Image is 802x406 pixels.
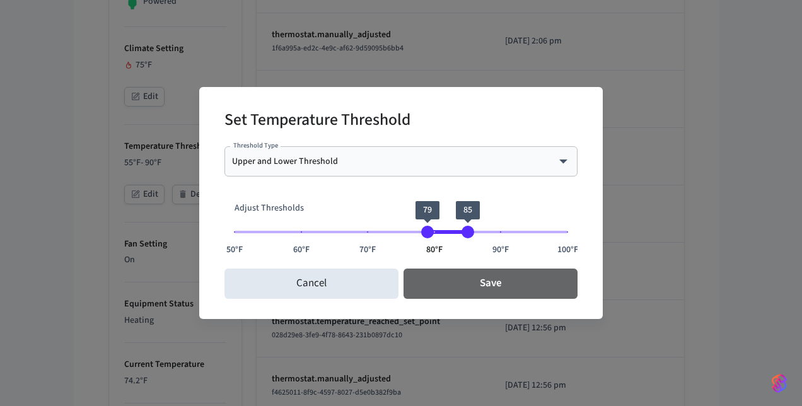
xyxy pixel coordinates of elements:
[224,102,410,141] h2: Set Temperature Threshold
[463,204,472,216] span: 85
[293,243,310,257] span: 60°F
[772,373,787,393] img: SeamLogoGradient.69752ec5.svg
[232,155,570,168] div: Upper and Lower Threshold
[235,202,567,215] p: Adjust Thresholds
[226,243,243,257] span: 50°F
[233,141,278,150] label: Threshold Type
[426,243,443,257] span: 80°F
[492,243,509,257] span: 90°F
[404,269,578,299] button: Save
[423,204,432,216] span: 79
[224,269,398,299] button: Cancel
[557,243,578,257] span: 100°F
[359,243,376,257] span: 70°F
